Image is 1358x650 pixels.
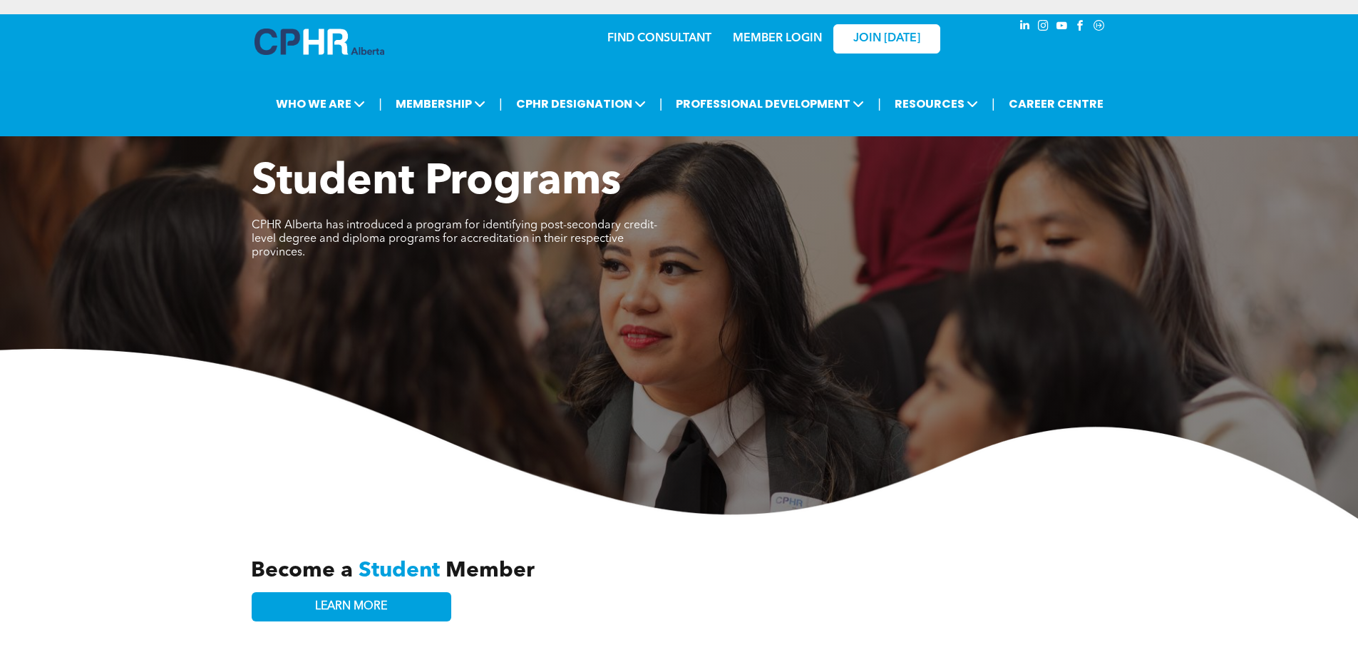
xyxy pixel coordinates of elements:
span: Student [359,560,440,582]
span: WHO WE ARE [272,91,369,117]
a: LEARN MORE [252,592,451,621]
a: FIND CONSULTANT [607,33,711,44]
span: Become a [251,560,353,582]
img: A blue and white logo for cp alberta [254,29,384,55]
li: | [659,89,663,118]
span: CPHR Alberta has introduced a program for identifying post-secondary credit-level degree and dipl... [252,220,657,258]
span: Student Programs [252,161,621,204]
li: | [992,89,995,118]
span: PROFESSIONAL DEVELOPMENT [672,91,868,117]
span: Member [446,560,535,582]
li: | [878,89,881,118]
a: Social network [1091,18,1107,37]
a: youtube [1054,18,1070,37]
a: facebook [1073,18,1089,37]
span: MEMBERSHIP [391,91,490,117]
span: RESOURCES [890,91,982,117]
li: | [499,89,503,118]
span: CPHR DESIGNATION [512,91,650,117]
span: JOIN [DATE] [853,32,920,46]
span: LEARN MORE [315,600,387,614]
a: MEMBER LOGIN [733,33,822,44]
a: linkedin [1017,18,1033,37]
li: | [379,89,382,118]
a: CAREER CENTRE [1004,91,1108,117]
a: JOIN [DATE] [833,24,940,54]
a: instagram [1036,18,1051,37]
